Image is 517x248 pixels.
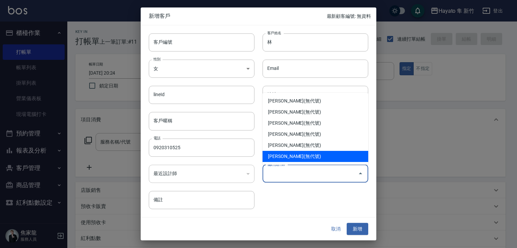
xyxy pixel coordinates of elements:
[263,129,368,140] li: [PERSON_NAME](無代號)
[263,151,368,162] li: [PERSON_NAME](無代號)
[355,168,366,179] button: Close
[153,135,161,140] label: 電話
[263,140,368,151] li: [PERSON_NAME](無代號)
[149,59,254,78] div: 女
[267,162,285,167] label: 偏好設計師
[347,223,368,235] button: 新增
[327,13,371,20] p: 最新顧客編號: 無資料
[263,107,368,118] li: [PERSON_NAME](無代號)
[267,30,281,35] label: 客戶姓名
[153,56,161,61] label: 性別
[263,95,368,107] li: [PERSON_NAME](無代號)
[325,223,347,235] button: 取消
[149,13,327,19] span: 新增客戶
[263,118,368,129] li: [PERSON_NAME](無代號)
